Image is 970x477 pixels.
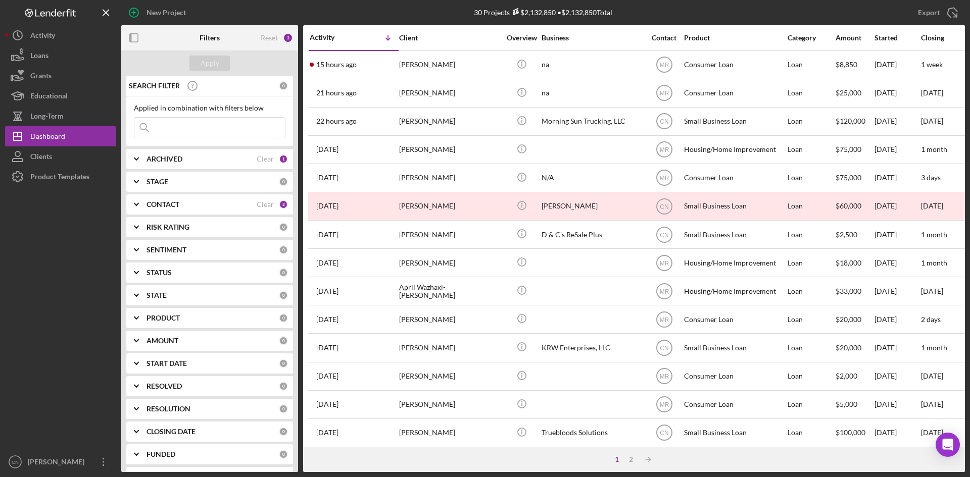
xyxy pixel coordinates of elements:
[788,334,835,361] div: Loan
[316,287,338,295] time: 2025-10-07 20:42
[921,201,943,210] time: [DATE]
[279,291,288,300] div: 0
[684,249,785,276] div: Housing/Home Improvement
[921,60,943,69] time: 1 week
[5,86,116,106] button: Educational
[875,136,920,163] div: [DATE]
[399,278,500,304] div: April Wazhaxi-[PERSON_NAME]
[836,34,874,42] div: Amount
[201,56,219,71] div: Apply
[399,80,500,107] div: [PERSON_NAME]
[129,82,180,90] b: SEARCH FILTER
[836,315,861,324] span: $20,000
[30,126,65,149] div: Dashboard
[399,193,500,220] div: [PERSON_NAME]
[399,51,500,78] div: [PERSON_NAME]
[684,419,785,446] div: Small Business Loan
[399,306,500,333] div: [PERSON_NAME]
[836,88,861,97] span: $25,000
[316,315,338,324] time: 2025-10-07 19:53
[788,34,835,42] div: Category
[659,62,669,69] text: MR
[279,404,288,413] div: 0
[279,450,288,459] div: 0
[921,372,943,380] time: [DATE]
[542,165,643,191] div: N/A
[399,419,500,446] div: [PERSON_NAME]
[659,146,669,153] text: MR
[836,287,861,295] span: $33,000
[788,193,835,220] div: Loan
[30,106,64,129] div: Long-Term
[836,343,861,352] span: $20,000
[875,221,920,248] div: [DATE]
[316,429,338,437] time: 2025-09-29 16:36
[279,427,288,436] div: 0
[147,450,175,458] b: FUNDED
[542,419,643,446] div: Truebloods Solutions
[316,259,338,267] time: 2025-10-09 14:58
[921,315,941,324] time: 2 days
[5,126,116,146] a: Dashboard
[147,337,178,345] b: AMOUNT
[684,306,785,333] div: Consumer Loan
[684,51,785,78] div: Consumer Loan
[542,193,643,220] div: [PERSON_NAME]
[836,230,857,239] span: $2,500
[30,146,52,169] div: Clients
[659,316,669,323] text: MR
[684,391,785,418] div: Consumer Loan
[5,106,116,126] button: Long-Term
[5,45,116,66] button: Loans
[684,334,785,361] div: Small Business Loan
[25,452,91,474] div: [PERSON_NAME]
[283,33,293,43] div: 3
[147,314,180,322] b: PRODUCT
[399,334,500,361] div: [PERSON_NAME]
[147,178,168,186] b: STAGE
[875,80,920,107] div: [DATE]
[147,291,167,299] b: STATE
[316,174,338,182] time: 2025-10-10 19:28
[921,400,943,408] time: [DATE]
[788,363,835,390] div: Loan
[875,51,920,78] div: [DATE]
[399,391,500,418] div: [PERSON_NAME]
[5,66,116,86] button: Grants
[542,108,643,135] div: Morning Sun Trucking, LLC
[279,200,288,209] div: 2
[316,400,338,408] time: 2025-09-29 17:21
[30,66,52,88] div: Grants
[279,154,288,164] div: 1
[279,245,288,254] div: 0
[921,117,943,125] time: [DATE]
[624,455,638,463] div: 2
[316,372,338,380] time: 2025-10-02 21:13
[788,419,835,446] div: Loan
[399,136,500,163] div: [PERSON_NAME]
[836,145,861,153] span: $75,000
[875,165,920,191] div: [DATE]
[134,104,285,112] div: Applied in combination with filters below
[5,452,116,472] button: CN[PERSON_NAME]
[875,334,920,361] div: [DATE]
[147,200,179,208] b: CONTACT
[147,359,187,367] b: START DATE
[921,258,947,267] time: 1 month
[542,80,643,107] div: na
[399,34,500,42] div: Client
[660,118,668,125] text: CN
[316,231,338,239] time: 2025-10-09 19:19
[316,202,338,210] time: 2025-10-10 16:16
[12,459,19,465] text: CN
[936,433,960,457] div: Open Intercom Messenger
[918,3,940,23] div: Export
[875,363,920,390] div: [DATE]
[788,249,835,276] div: Loan
[836,173,861,182] span: $75,000
[279,336,288,345] div: 0
[921,173,941,182] time: 3 days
